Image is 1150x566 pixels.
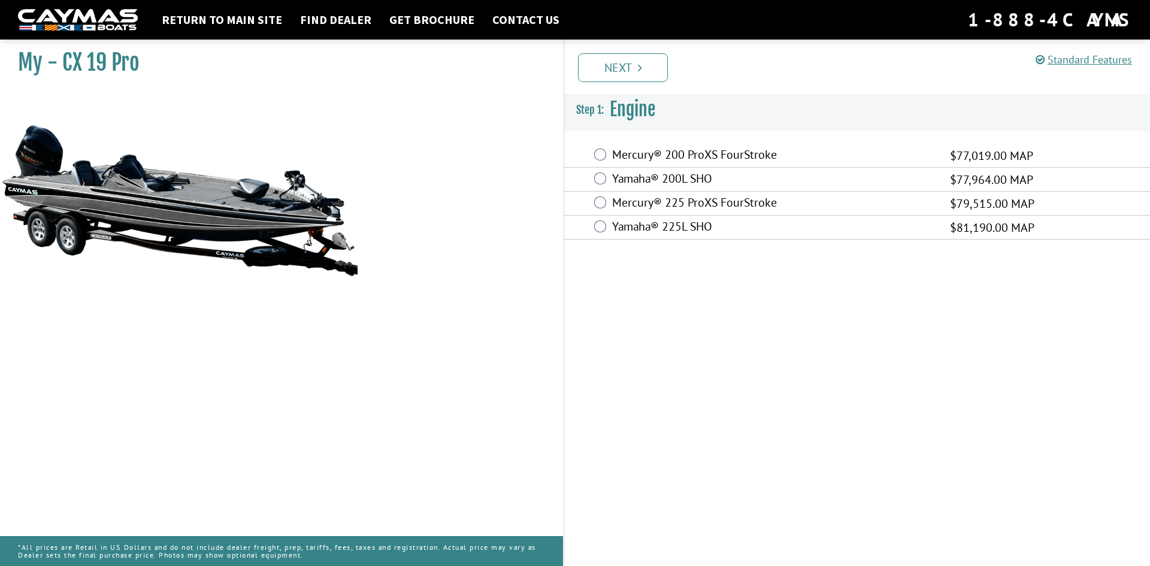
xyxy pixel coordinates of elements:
span: $77,019.00 MAP [950,147,1033,165]
span: $81,190.00 MAP [950,219,1034,237]
img: white-logo-c9c8dbefe5ff5ceceb0f0178aa75bf4bb51f6bca0971e226c86eb53dfe498488.png [18,9,138,31]
a: Get Brochure [383,12,480,28]
a: Find Dealer [294,12,377,28]
a: Contact Us [486,12,565,28]
h1: My - CX 19 Pro [18,49,533,76]
a: Return to main site [156,12,288,28]
h3: Engine [564,87,1150,132]
ul: Pagination [575,52,1150,82]
label: Mercury® 225 ProXS FourStroke [612,195,935,213]
p: *All prices are Retail in US Dollars and do not include dealer freight, prep, tariffs, fees, taxe... [18,537,545,565]
label: Yamaha® 200L SHO [612,171,935,189]
label: Mercury® 200 ProXS FourStroke [612,147,935,165]
span: $77,964.00 MAP [950,171,1033,189]
label: Yamaha® 225L SHO [612,219,935,237]
a: Standard Features [1036,53,1132,66]
div: 1-888-4CAYMAS [968,7,1132,33]
a: Next [578,53,668,82]
span: $79,515.00 MAP [950,195,1034,213]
